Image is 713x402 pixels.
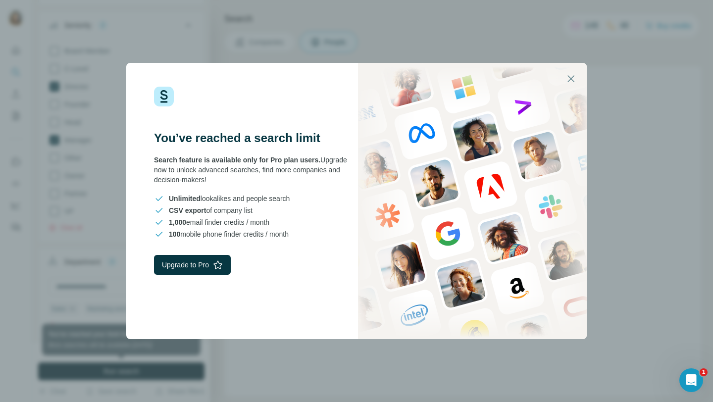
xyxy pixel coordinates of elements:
span: 1,000 [169,218,186,226]
img: Surfe Stock Photo - showing people and technologies [358,63,587,339]
div: Upgrade now to unlock advanced searches, find more companies and decision-makers! [154,155,356,185]
span: Search feature is available only for Pro plan users. [154,156,320,164]
iframe: Intercom live chat [679,368,703,392]
span: lookalikes and people search [169,194,290,203]
span: CSV export [169,206,206,214]
button: Upgrade to Pro [154,255,231,275]
span: 1 [700,368,708,376]
span: Unlimited [169,195,201,202]
h3: You’ve reached a search limit [154,130,356,146]
img: Surfe Logo [154,87,174,106]
span: mobile phone finder credits / month [169,229,289,239]
span: of company list [169,205,253,215]
span: email finder credits / month [169,217,269,227]
span: 100 [169,230,180,238]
